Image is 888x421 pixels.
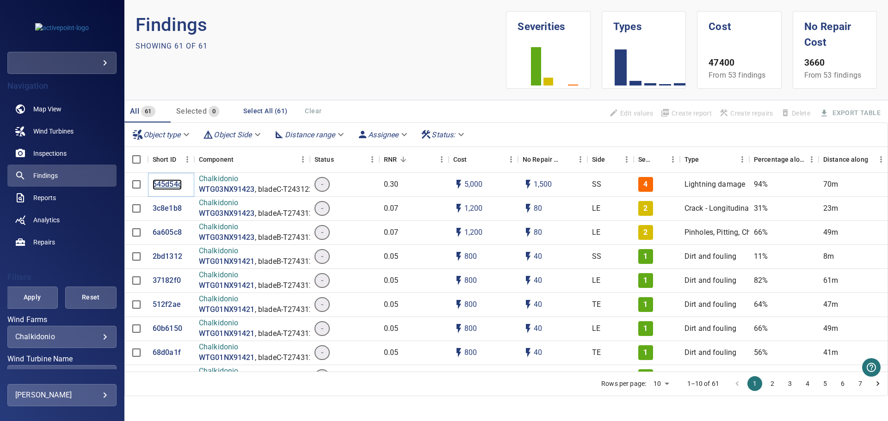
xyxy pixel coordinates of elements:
[754,251,768,262] p: 11%
[33,127,74,136] span: Wind Turbines
[684,251,736,262] p: Dirt and fouling
[823,348,838,358] p: 41m
[613,12,674,35] h1: Types
[634,146,680,172] div: Severity
[7,273,117,282] h4: Filters
[523,203,534,214] svg: Auto impact
[384,146,397,172] div: Repair Now Ratio: The ratio of the additional incurred cost of repair in 1 year and the cost of r...
[15,388,109,403] div: [PERSON_NAME]
[684,227,761,238] p: Pinholes, Pitting, Chips
[534,227,542,238] p: 80
[754,146,805,172] div: Percentage along
[15,332,109,341] div: Chalkidonio
[136,41,208,52] p: Showing 61 of 61
[199,222,339,232] p: Chalkidonio
[684,179,745,190] p: Lightning damage
[464,348,477,358] p: 800
[315,251,329,262] span: -
[534,372,542,382] p: 40
[199,256,255,267] a: WTG01NX91421
[728,376,887,391] nav: pagination navigation
[33,171,58,180] span: Findings
[587,146,634,172] div: Side
[643,323,647,334] p: 1
[148,146,194,172] div: Short ID
[643,203,647,214] p: 2
[687,379,720,388] p: 1–10 of 61
[310,146,379,172] div: Status
[199,184,255,195] p: WTG03NX91423
[534,299,542,310] p: 40
[315,203,329,214] span: -
[464,227,483,238] p: 1,200
[754,203,768,214] p: 31%
[7,52,117,74] div: activepoint
[384,372,399,382] p: 0.05
[33,104,62,114] span: Map View
[18,292,46,303] span: Apply
[620,153,634,166] button: Menu
[143,130,181,139] em: Object type
[199,305,255,315] p: WTG01NX91421
[6,287,58,309] button: Apply
[180,153,194,166] button: Menu
[643,348,647,358] p: 1
[823,227,838,238] p: 49m
[315,299,329,310] span: -
[7,165,117,187] a: findings active
[464,323,477,334] p: 800
[874,153,888,166] button: Menu
[870,376,885,391] button: Go to next page
[464,372,477,382] p: 800
[153,299,181,310] a: 512f2ae
[467,153,480,166] button: Sort
[314,146,334,172] div: Status
[666,153,680,166] button: Menu
[805,153,819,166] button: Menu
[777,105,814,121] span: Findings that are included in repair orders can not be deleted
[523,371,534,382] svg: Auto impact
[754,348,768,358] p: 56%
[684,323,736,334] p: Dirt and fouling
[523,251,534,262] svg: Auto impact
[592,348,601,358] p: TE
[176,107,207,116] span: Selected
[561,153,573,166] button: Sort
[153,203,182,214] a: 3c8e1b8
[643,179,647,190] p: 4
[199,281,255,291] p: WTG01NX91421
[453,323,464,334] svg: Auto cost
[453,347,464,358] svg: Auto cost
[592,179,601,190] p: SS
[818,376,832,391] button: Go to page 5
[153,323,182,334] a: 60b6150
[754,179,768,190] p: 94%
[534,348,542,358] p: 40
[853,376,868,391] button: Go to page 7
[504,153,518,166] button: Menu
[384,348,399,358] p: 0.05
[234,153,247,166] button: Sort
[365,153,379,166] button: Menu
[384,299,399,310] p: 0.05
[33,193,56,202] span: Reports
[638,146,653,172] div: Severity
[823,179,838,190] p: 70m
[315,372,329,382] span: -
[199,270,339,281] p: Chalkidonio
[255,184,334,195] p: , bladeC-T24312270404
[7,120,117,142] a: windturbines noActive
[199,146,234,172] div: Component
[653,153,666,166] button: Sort
[747,376,762,391] button: page 1
[7,187,117,209] a: reports noActive
[315,227,329,238] span: -
[643,299,647,310] p: 1
[77,292,105,303] span: Reset
[749,146,819,172] div: Percentage along
[823,146,868,172] div: Distance along
[523,179,534,190] svg: Auto impact
[129,127,196,143] div: Object type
